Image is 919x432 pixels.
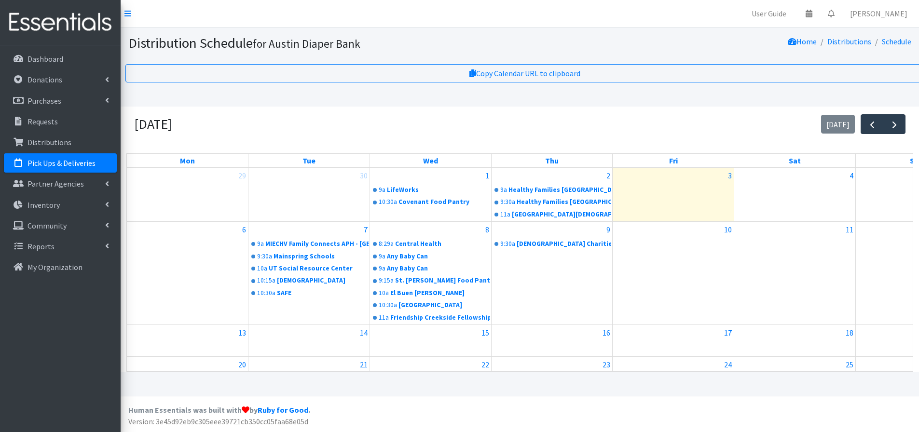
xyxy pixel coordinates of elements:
a: Partner Agencies [4,174,117,193]
td: October 24, 2025 [613,356,734,388]
a: 10:30aCovenant Food Pantry [371,196,490,208]
button: Next month [883,114,905,134]
p: Reports [27,242,55,251]
a: October 15, 2025 [480,325,491,340]
span: Version: 3e45d92eb9c305eee39721cb350cc05faa68e05d [128,417,308,426]
div: 10:15a [257,276,275,285]
a: September 30, 2025 [358,168,370,183]
a: Pick Ups & Deliveries [4,153,117,173]
a: 9:30aMainspring Schools [249,251,369,262]
td: October 18, 2025 [734,324,856,356]
strong: Human Essentials was built with by . [128,405,310,415]
h2: [DATE] [134,116,172,133]
div: [DEMOGRAPHIC_DATA] [277,276,369,285]
td: October 23, 2025 [491,356,613,388]
td: October 8, 2025 [370,222,491,325]
a: October 9, 2025 [604,222,612,237]
a: October 11, 2025 [844,222,855,237]
td: September 30, 2025 [248,168,370,222]
a: September 29, 2025 [236,168,248,183]
div: Healthy Families [GEOGRAPHIC_DATA] [508,185,612,195]
td: October 2, 2025 [491,168,613,222]
a: Reports [4,237,117,256]
a: October 17, 2025 [722,325,734,340]
a: Inventory [4,195,117,215]
div: SAFE [277,288,369,298]
td: October 6, 2025 [127,222,248,325]
div: 10:30a [379,197,397,207]
p: Purchases [27,96,61,106]
div: 11a [379,313,389,323]
a: 9aMIECHV Family Connects APH - [GEOGRAPHIC_DATA] [249,238,369,250]
h1: Distribution Schedule [128,35,582,52]
div: [GEOGRAPHIC_DATA] [398,300,490,310]
a: October 22, 2025 [480,357,491,372]
a: October 20, 2025 [236,357,248,372]
td: September 29, 2025 [127,168,248,222]
td: October 17, 2025 [613,324,734,356]
td: October 15, 2025 [370,324,491,356]
a: October 1, 2025 [483,168,491,183]
p: Requests [27,117,58,126]
a: October 24, 2025 [722,357,734,372]
small: for Austin Diaper Bank [253,37,360,51]
a: 10:30aSAFE [249,287,369,299]
p: Community [27,221,67,230]
a: October 3, 2025 [726,168,734,183]
a: Home [788,37,817,46]
div: 10:30a [379,300,397,310]
a: October 2, 2025 [604,168,612,183]
td: October 10, 2025 [613,222,734,325]
p: Partner Agencies [27,179,84,189]
a: 9aAny Baby Can [371,251,490,262]
a: Thursday [543,154,561,167]
div: MIECHV Family Connects APH - [GEOGRAPHIC_DATA] [265,239,369,249]
a: Friday [667,154,680,167]
button: [DATE] [821,115,855,134]
td: October 20, 2025 [127,356,248,388]
a: Purchases [4,91,117,110]
div: Friendship Creekside Fellowship [390,313,490,323]
p: Pick Ups & Deliveries [27,158,96,168]
a: October 8, 2025 [483,222,491,237]
button: Previous month [861,114,883,134]
a: 10aUT Social Resource Center [249,263,369,274]
div: Healthy Families [GEOGRAPHIC_DATA] [517,197,612,207]
div: 9:30a [500,197,515,207]
div: 8:29a [379,239,394,249]
div: St. [PERSON_NAME] Food Pantry [395,276,490,285]
div: UT Social Resource Center [269,264,369,273]
p: Dashboard [27,54,63,64]
td: October 21, 2025 [248,356,370,388]
a: Schedule [882,37,911,46]
div: 10a [257,264,267,273]
a: October 7, 2025 [362,222,370,237]
div: 10a [379,288,389,298]
a: 10:30a[GEOGRAPHIC_DATA] [371,299,490,311]
a: 9:30a[DEMOGRAPHIC_DATA] Charities of [GEOGRAPHIC_DATA][US_STATE] [493,238,612,250]
div: 9:15a [379,276,394,285]
div: 11a [500,210,510,219]
a: [PERSON_NAME] [842,4,915,23]
td: October 16, 2025 [491,324,613,356]
a: Wednesday [421,154,440,167]
a: Distributions [827,37,871,46]
a: 10:15a[DEMOGRAPHIC_DATA] [249,275,369,286]
a: 11aFriendship Creekside Fellowship [371,312,490,324]
a: Requests [4,112,117,131]
div: [DEMOGRAPHIC_DATA] Charities of [GEOGRAPHIC_DATA][US_STATE] [517,239,612,249]
a: October 21, 2025 [358,357,370,372]
div: 9:30a [500,239,515,249]
a: October 23, 2025 [601,357,612,372]
td: October 3, 2025 [613,168,734,222]
a: Dashboard [4,49,117,68]
div: Central Health [395,239,490,249]
p: My Organization [27,262,82,272]
a: October 18, 2025 [844,325,855,340]
a: 9aHealthy Families [GEOGRAPHIC_DATA] [493,184,612,196]
div: LifeWorks [387,185,490,195]
div: Covenant Food Pantry [398,197,490,207]
td: October 7, 2025 [248,222,370,325]
a: Tuesday [301,154,317,167]
a: 9aAny Baby Can [371,263,490,274]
